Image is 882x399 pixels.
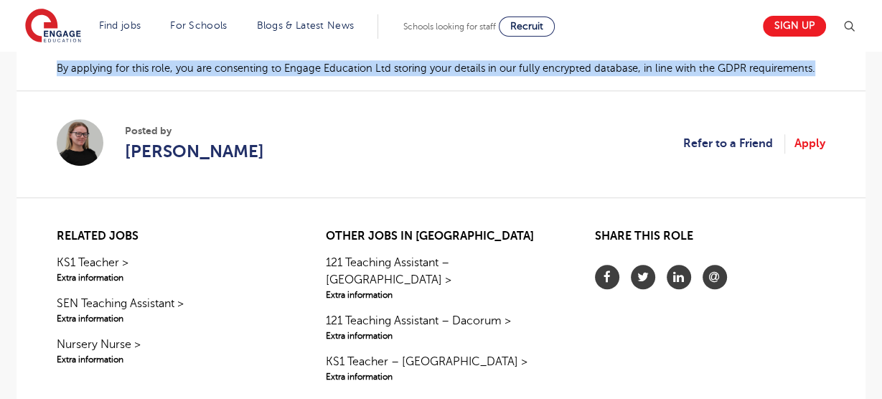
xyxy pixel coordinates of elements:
[763,16,826,37] a: Sign up
[25,9,81,44] img: Engage Education
[326,329,556,342] span: Extra information
[57,336,287,366] a: Nursery Nurse >Extra information
[125,123,264,139] span: Posted by
[257,20,355,31] a: Blogs & Latest News
[125,139,264,164] a: [PERSON_NAME]
[595,230,825,250] h2: Share this role
[499,17,555,37] a: Recruit
[57,254,287,284] a: KS1 Teacher >Extra information
[57,62,815,74] span: By applying for this role, you are consenting to Engage Education Ltd storing your details in our...
[57,353,287,366] span: Extra information
[99,20,141,31] a: Find jobs
[403,22,496,32] span: Schools looking for staff
[683,134,785,153] a: Refer to a Friend
[57,230,287,243] h2: Related jobs
[510,21,543,32] span: Recruit
[326,312,556,342] a: 121 Teaching Assistant – Dacorum >Extra information
[326,230,556,243] h2: Other jobs in [GEOGRAPHIC_DATA]
[170,20,227,31] a: For Schools
[794,134,825,153] a: Apply
[57,295,287,325] a: SEN Teaching Assistant >Extra information
[57,312,287,325] span: Extra information
[57,271,287,284] span: Extra information
[326,370,556,383] span: Extra information
[326,288,556,301] span: Extra information
[326,353,556,383] a: KS1 Teacher – [GEOGRAPHIC_DATA] >Extra information
[326,254,556,301] a: 121 Teaching Assistant – [GEOGRAPHIC_DATA] >Extra information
